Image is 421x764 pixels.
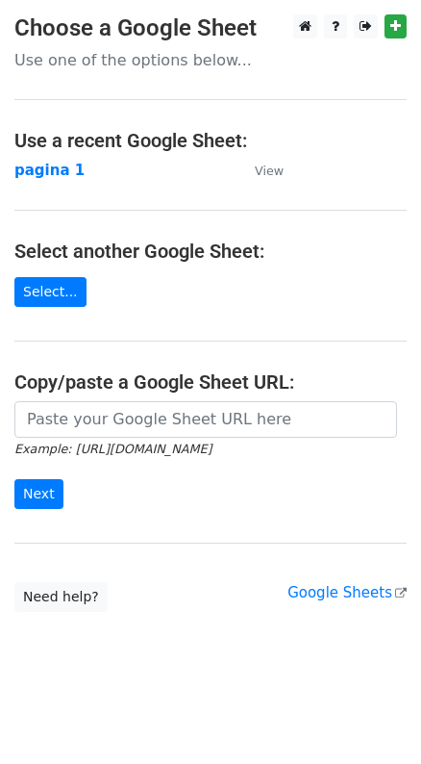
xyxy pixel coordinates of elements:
h3: Choose a Google Sheet [14,14,407,42]
a: Need help? [14,582,108,612]
input: Next [14,479,63,509]
a: pagina 1 [14,162,85,179]
h4: Copy/paste a Google Sheet URL: [14,370,407,394]
small: View [255,164,284,178]
h4: Use a recent Google Sheet: [14,129,407,152]
a: View [235,162,284,179]
a: Google Sheets [287,584,407,601]
input: Paste your Google Sheet URL here [14,401,397,438]
a: Select... [14,277,87,307]
h4: Select another Google Sheet: [14,240,407,263]
small: Example: [URL][DOMAIN_NAME] [14,442,211,456]
p: Use one of the options below... [14,50,407,70]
